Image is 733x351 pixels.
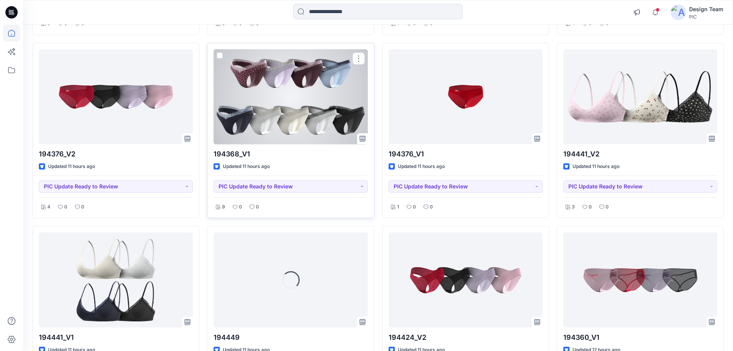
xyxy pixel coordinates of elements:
p: Updated 11 hours ago [48,163,95,171]
p: 194368_V1 [214,149,367,160]
p: 0 [81,203,84,211]
p: Updated 11 hours ago [573,163,619,171]
p: 194449 [214,332,367,343]
p: 0 [64,203,67,211]
p: 0 [430,203,433,211]
a: 194376_V1 [389,49,543,144]
p: Updated 11 hours ago [223,163,270,171]
p: 0 [239,203,242,211]
a: 194424_V2 [389,232,543,327]
a: 194368_V1 [214,49,367,144]
p: 194424_V2 [389,332,543,343]
div: PIC [689,14,723,20]
p: 194360_V1 [563,332,717,343]
p: 194441_V2 [563,149,717,160]
p: 1 [397,203,399,211]
div: Design Team [689,5,723,14]
a: 194441_V2 [563,49,717,144]
p: Updated 11 hours ago [398,163,445,171]
p: 0 [589,203,592,211]
p: 3 [572,203,575,211]
a: 194360_V1 [563,232,717,327]
a: 194441_V1 [39,232,193,327]
p: 194376_V2 [39,149,193,160]
img: avatar [671,5,686,20]
p: 194376_V1 [389,149,543,160]
p: 0 [606,203,609,211]
p: 194441_V1 [39,332,193,343]
p: 0 [256,203,259,211]
a: 194376_V2 [39,49,193,144]
p: 4 [47,203,50,211]
p: 9 [222,203,225,211]
p: 0 [413,203,416,211]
